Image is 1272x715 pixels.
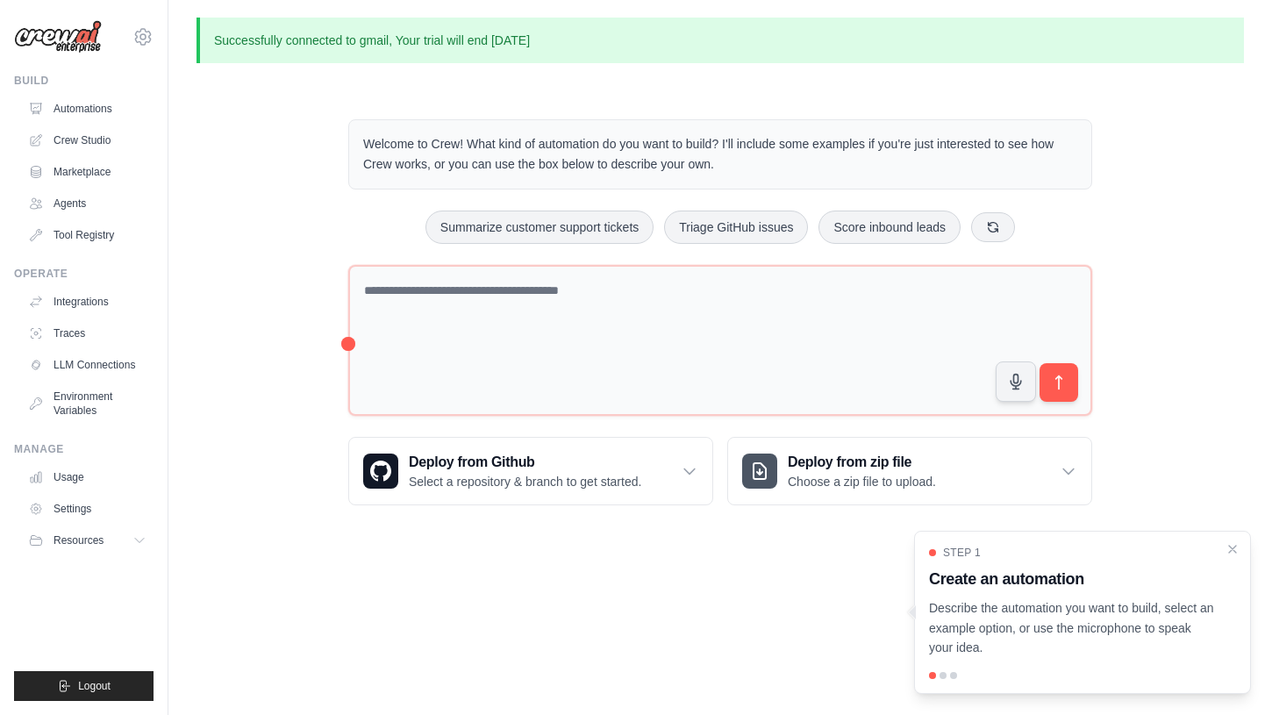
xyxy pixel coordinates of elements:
[21,495,154,523] a: Settings
[363,134,1077,175] p: Welcome to Crew! What kind of automation do you want to build? I'll include some examples if you'...
[21,383,154,425] a: Environment Variables
[818,211,961,244] button: Score inbound leads
[21,319,154,347] a: Traces
[425,211,654,244] button: Summarize customer support tickets
[21,221,154,249] a: Tool Registry
[14,20,102,54] img: Logo
[21,463,154,491] a: Usage
[1226,542,1240,556] button: Close walkthrough
[21,526,154,554] button: Resources
[788,473,936,490] p: Choose a zip file to upload.
[14,74,154,88] div: Build
[14,267,154,281] div: Operate
[929,567,1215,591] h3: Create an automation
[21,189,154,218] a: Agents
[664,211,808,244] button: Triage GitHub issues
[21,288,154,316] a: Integrations
[21,126,154,154] a: Crew Studio
[409,473,641,490] p: Select a repository & branch to get started.
[788,452,936,473] h3: Deploy from zip file
[197,18,1244,63] p: Successfully connected to gmail, Your trial will end [DATE]
[21,158,154,186] a: Marketplace
[929,598,1215,658] p: Describe the automation you want to build, select an example option, or use the microphone to spe...
[943,546,981,560] span: Step 1
[21,95,154,123] a: Automations
[409,452,641,473] h3: Deploy from Github
[14,442,154,456] div: Manage
[78,679,111,693] span: Logout
[21,351,154,379] a: LLM Connections
[14,671,154,701] button: Logout
[1184,631,1272,715] iframe: Chat Widget
[54,533,104,547] span: Resources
